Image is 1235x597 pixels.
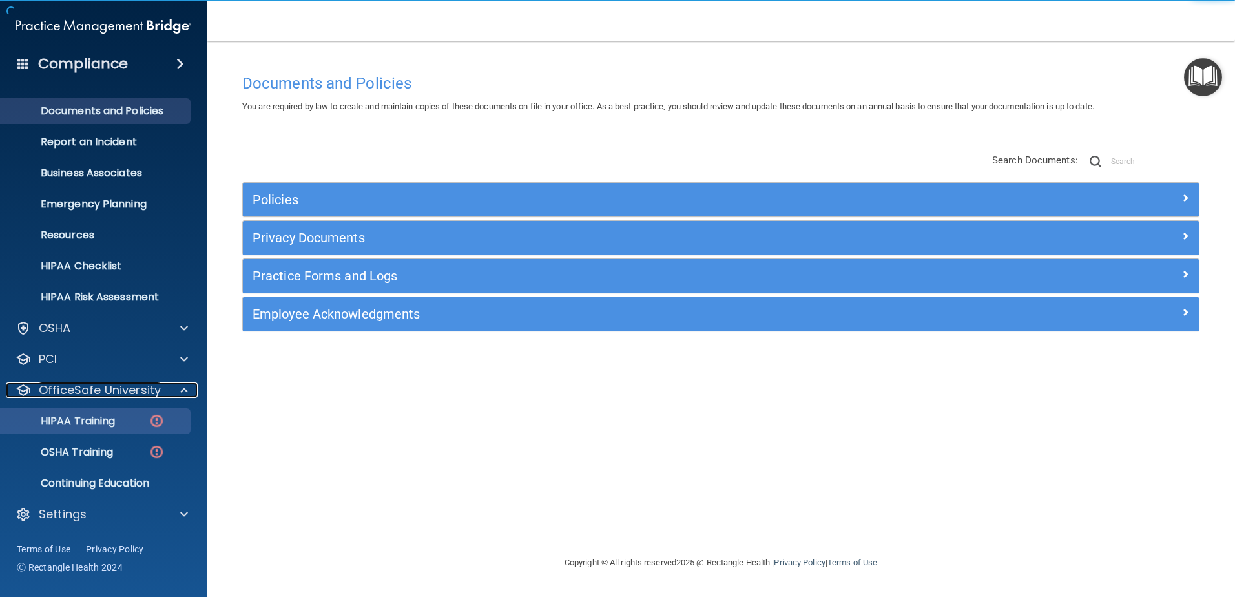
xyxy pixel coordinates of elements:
[253,266,1189,286] a: Practice Forms and Logs
[8,167,185,180] p: Business Associates
[8,260,185,273] p: HIPAA Checklist
[8,446,113,459] p: OSHA Training
[253,189,1189,210] a: Policies
[1090,156,1101,167] img: ic-search.3b580494.png
[8,105,185,118] p: Documents and Policies
[8,291,185,304] p: HIPAA Risk Assessment
[16,382,188,398] a: OfficeSafe University
[16,507,188,522] a: Settings
[253,304,1189,324] a: Employee Acknowledgments
[38,55,128,73] h4: Compliance
[39,382,161,398] p: OfficeSafe University
[39,320,71,336] p: OSHA
[16,320,188,336] a: OSHA
[253,193,950,207] h5: Policies
[1184,58,1222,96] button: Open Resource Center
[827,558,877,567] a: Terms of Use
[8,477,185,490] p: Continuing Education
[1111,152,1199,171] input: Search
[242,101,1094,111] span: You are required by law to create and maintain copies of these documents on file in your office. ...
[16,351,188,367] a: PCI
[8,415,115,428] p: HIPAA Training
[253,227,1189,248] a: Privacy Documents
[8,198,185,211] p: Emergency Planning
[8,229,185,242] p: Resources
[149,413,165,429] img: danger-circle.6113f641.png
[16,14,191,39] img: PMB logo
[485,542,957,583] div: Copyright © All rights reserved 2025 @ Rectangle Health | |
[17,543,70,556] a: Terms of Use
[253,307,950,321] h5: Employee Acknowledgments
[774,558,825,567] a: Privacy Policy
[39,507,87,522] p: Settings
[17,561,123,574] span: Ⓒ Rectangle Health 2024
[992,154,1078,166] span: Search Documents:
[253,269,950,283] h5: Practice Forms and Logs
[242,75,1199,92] h4: Documents and Policies
[149,444,165,460] img: danger-circle.6113f641.png
[86,543,144,556] a: Privacy Policy
[253,231,950,245] h5: Privacy Documents
[39,351,57,367] p: PCI
[8,136,185,149] p: Report an Incident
